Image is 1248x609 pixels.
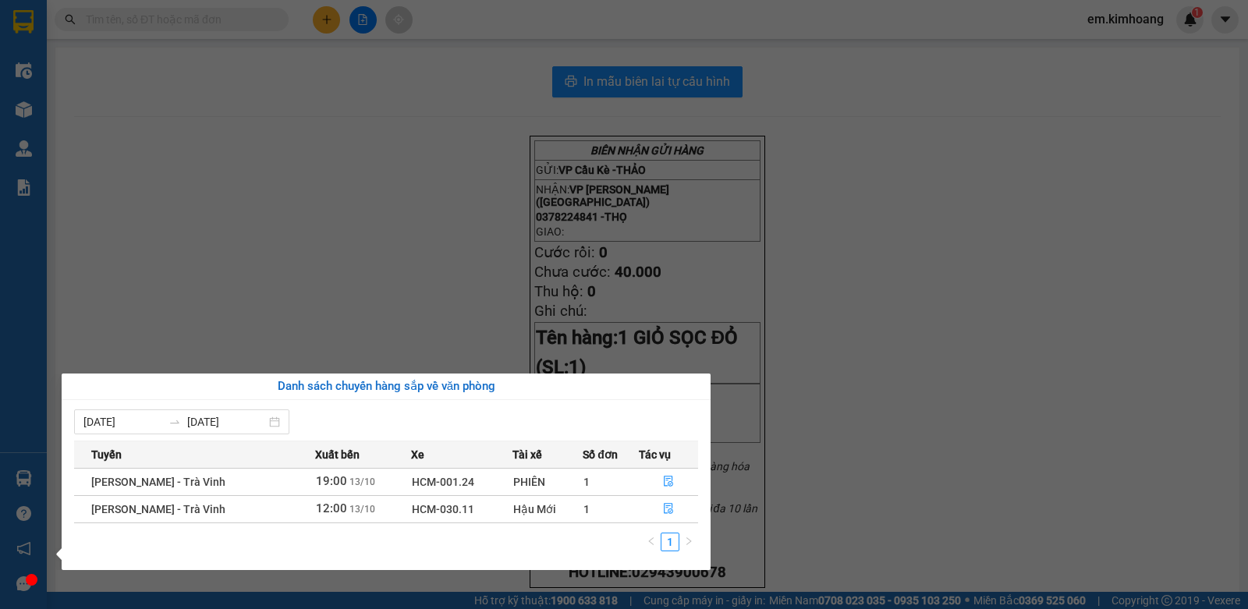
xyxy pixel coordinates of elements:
span: file-done [663,503,674,515]
input: Đến ngày [187,413,266,430]
button: file-done [640,469,697,494]
span: 13/10 [349,504,375,515]
span: 19:00 [316,474,347,488]
span: Xuất bến [315,446,360,463]
span: 1 [583,476,590,488]
span: Xe [411,446,424,463]
li: 1 [661,533,679,551]
span: to [168,416,181,428]
span: right [684,536,693,546]
input: Từ ngày [83,413,162,430]
li: Previous Page [642,533,661,551]
span: 13/10 [349,476,375,487]
span: Tài xế [512,446,542,463]
span: 1 [583,503,590,515]
span: swap-right [168,416,181,428]
span: HCM-001.24 [412,476,474,488]
span: Tác vụ [639,446,671,463]
div: PHIÊN [513,473,582,490]
span: left [647,536,656,546]
li: Next Page [679,533,698,551]
span: file-done [663,476,674,488]
a: 1 [661,533,679,551]
button: left [642,533,661,551]
span: 12:00 [316,501,347,515]
div: Danh sách chuyến hàng sắp về văn phòng [74,377,698,396]
span: Tuyến [91,446,122,463]
span: HCM-030.11 [412,503,474,515]
button: right [679,533,698,551]
span: Số đơn [583,446,618,463]
div: Hậu Mới [513,501,582,518]
span: [PERSON_NAME] - Trà Vinh [91,476,225,488]
button: file-done [640,497,697,522]
span: [PERSON_NAME] - Trà Vinh [91,503,225,515]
